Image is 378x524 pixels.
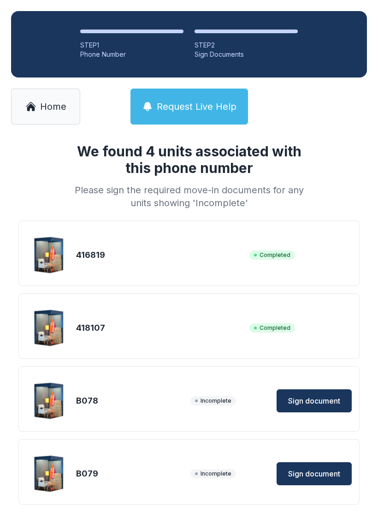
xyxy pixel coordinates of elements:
[76,467,187,480] div: B079
[288,468,340,479] span: Sign document
[80,41,183,50] div: STEP 1
[195,50,298,59] div: Sign Documents
[40,100,66,113] span: Home
[157,100,236,113] span: Request Live Help
[76,322,246,334] div: 418107
[249,250,295,260] span: Completed
[288,395,340,406] span: Sign document
[71,184,307,209] div: Please sign the required move-in documents for any units showing 'Incomplete'
[76,249,246,262] div: 416819
[80,50,183,59] div: Phone Number
[249,323,295,333] span: Completed
[190,469,236,478] span: Incomplete
[190,396,236,405] span: Incomplete
[195,41,298,50] div: STEP 2
[71,143,307,176] h1: We found 4 units associated with this phone number
[76,394,187,407] div: B078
